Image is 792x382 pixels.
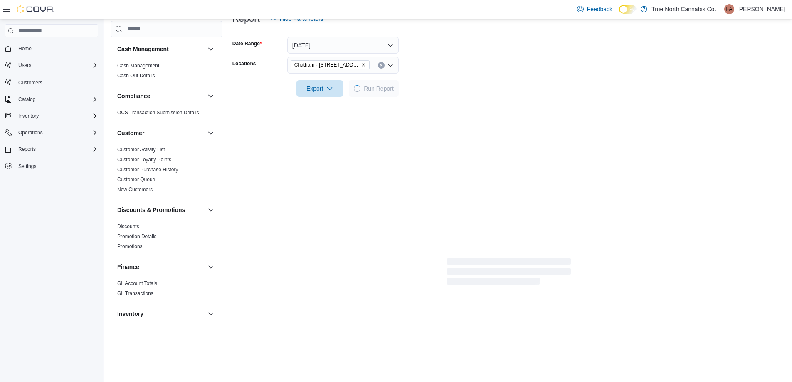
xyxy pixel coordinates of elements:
span: Discounts [117,223,139,230]
button: Operations [15,128,46,138]
a: GL Transactions [117,291,153,296]
a: Discounts [117,224,139,229]
a: OCS Transaction Submission Details [117,110,199,116]
button: Cash Management [206,44,216,54]
button: [DATE] [287,37,399,54]
h3: Finance [117,263,139,271]
span: Home [15,43,98,54]
div: Customer [111,145,222,198]
button: Inventory [15,111,42,121]
h3: Cash Management [117,45,169,53]
span: OCS Transaction Submission Details [117,109,199,116]
span: GL Transactions [117,290,153,297]
span: Chatham - [STREET_ADDRESS] [294,61,359,69]
a: Customer Activity List [117,147,165,153]
a: Cash Out Details [117,73,155,79]
a: Customer Queue [117,177,155,182]
h3: Inventory [117,310,143,318]
button: Home [2,42,101,54]
span: Catalog [15,94,98,104]
div: Cash Management [111,61,222,84]
span: Inventory [18,113,39,119]
button: LoadingRun Report [349,80,399,97]
span: Promotions [117,243,143,250]
a: Customer Purchase History [117,167,178,173]
span: Feedback [587,5,612,13]
span: Customer Loyalty Points [117,156,171,163]
span: Customer Queue [117,176,155,183]
button: Compliance [117,92,204,100]
span: New Customers [117,186,153,193]
span: Loading [447,260,571,286]
button: Users [2,59,101,71]
span: Promotion Details [117,233,157,240]
div: Compliance [111,108,222,121]
a: Customers [15,78,46,88]
span: Catalog [18,96,35,103]
button: Export [296,80,343,97]
span: Customers [18,79,42,86]
span: Home [18,45,32,52]
span: Reports [15,144,98,154]
a: Customer Loyalty Points [117,157,171,163]
button: Catalog [2,94,101,105]
button: Inventory [206,309,216,319]
span: Customer Activity List [117,146,165,153]
span: Reports [18,146,36,153]
span: Users [15,60,98,70]
h3: Discounts & Promotions [117,206,185,214]
span: FA [726,4,733,14]
a: Cash Management [117,63,159,69]
span: GL Account Totals [117,280,157,287]
button: Open list of options [387,62,394,69]
a: Promotion Details [117,234,157,239]
a: Home [15,44,35,54]
span: Loading [353,84,361,93]
p: | [719,4,721,14]
button: Compliance [206,91,216,101]
button: Cash Management [117,45,204,53]
span: Cash Management [117,62,159,69]
span: Customer Purchase History [117,166,178,173]
button: Discounts & Promotions [206,205,216,215]
div: Finance [111,278,222,302]
span: Customers [15,77,98,87]
span: Settings [15,161,98,171]
label: Date Range [232,40,262,47]
button: Reports [2,143,101,155]
button: Operations [2,127,101,138]
button: Clear input [378,62,385,69]
span: Settings [18,163,36,170]
a: Settings [15,161,39,171]
button: Customer [206,128,216,138]
button: Discounts & Promotions [117,206,204,214]
a: New Customers [117,187,153,192]
nav: Complex example [5,39,98,194]
button: Settings [2,160,101,172]
a: Promotions [117,244,143,249]
span: Inventory [15,111,98,121]
button: Finance [117,263,204,271]
button: Catalog [15,94,39,104]
a: Feedback [574,1,616,17]
div: Felicia-Ann Gagner [724,4,734,14]
span: Operations [18,129,43,136]
span: Operations [15,128,98,138]
p: [PERSON_NAME] [738,4,785,14]
h3: Compliance [117,92,150,100]
label: Locations [232,60,256,67]
button: Inventory [117,310,204,318]
span: Cash Out Details [117,72,155,79]
button: Users [15,60,35,70]
button: Customer [117,129,204,137]
div: Discounts & Promotions [111,222,222,255]
button: Inventory [2,110,101,122]
button: Customers [2,76,101,88]
p: True North Cannabis Co. [651,4,716,14]
button: Reports [15,144,39,154]
span: Users [18,62,31,69]
input: Dark Mode [619,5,637,14]
span: Export [301,80,338,97]
span: Chatham - 85 King St W [291,60,370,69]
